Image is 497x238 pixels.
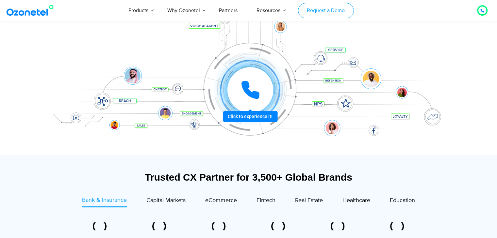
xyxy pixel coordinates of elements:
[295,197,323,204] span: Real Estate
[390,197,415,204] span: Education
[84,222,414,230] div: Image Carousel
[202,222,235,230] div: 3 / 6
[146,197,186,204] span: Capital Markets
[342,197,370,204] span: Healthcare
[205,196,237,207] a: eCommerce
[298,3,354,18] a: Request a Demo
[48,171,450,183] div: Trusted CX Partner for 3,500+ Global Brands
[321,222,354,230] div: 5 / 6
[82,197,127,204] span: Bank & Insurance
[342,196,370,207] a: Healthcare
[83,222,116,230] div: 1 / 6
[257,197,275,204] span: Fintech
[143,222,176,230] div: 2 / 6
[390,196,415,207] a: Education
[262,222,295,230] div: 4 / 6
[146,196,186,207] a: Capital Markets
[381,222,414,230] div: 6 / 6
[257,196,275,207] a: Fintech
[295,196,323,207] a: Real Estate
[205,197,237,204] span: eCommerce
[82,196,127,207] a: Bank & Insurance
